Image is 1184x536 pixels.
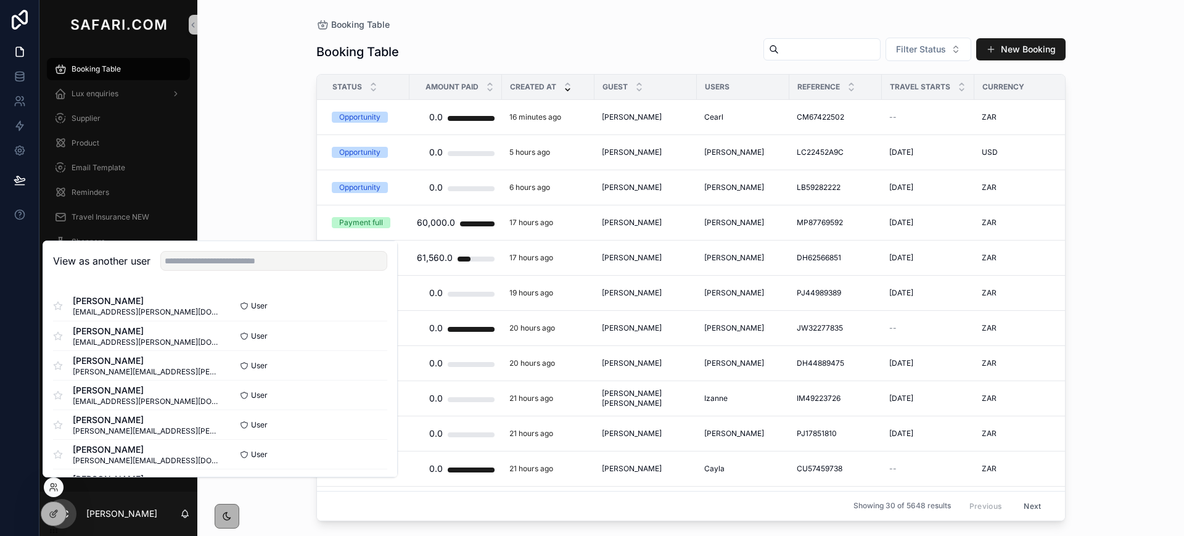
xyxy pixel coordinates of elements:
[429,456,443,481] div: 0.0
[889,394,967,403] a: [DATE]
[704,358,782,368] a: [PERSON_NAME]
[509,429,553,439] p: 21 hours ago
[889,464,897,474] span: --
[72,138,99,148] span: Product
[889,323,897,333] span: --
[797,394,874,403] a: IM49223726
[509,394,553,403] p: 21 hours ago
[704,218,782,228] a: [PERSON_NAME]
[982,112,997,122] span: ZAR
[976,38,1066,60] a: New Booking
[705,82,730,92] span: Users
[429,386,443,411] div: 0.0
[982,218,997,228] span: ZAR
[602,429,689,439] a: [PERSON_NAME]
[797,358,844,368] span: DH44889475
[704,323,782,333] a: [PERSON_NAME]
[602,288,689,298] a: [PERSON_NAME]
[797,218,874,228] a: MP87769592
[797,183,874,192] a: LB59282222
[602,147,662,157] span: [PERSON_NAME]
[425,82,479,92] span: Amount Paid
[73,426,220,436] span: [PERSON_NAME][EMAIL_ADDRESS][PERSON_NAME][DOMAIN_NAME]
[332,112,402,123] a: Opportunity
[602,183,689,192] a: [PERSON_NAME]
[704,253,764,263] span: [PERSON_NAME]
[602,147,689,157] a: [PERSON_NAME]
[47,157,190,179] a: Email Template
[982,288,1059,298] a: ZAR
[332,82,362,92] span: Status
[339,147,380,158] div: Opportunity
[509,112,587,122] a: 16 minutes ago
[982,147,998,157] span: USD
[509,183,587,192] a: 6 hours ago
[889,112,897,122] span: --
[982,183,1059,192] a: ZAR
[417,316,495,340] a: 0.0
[417,386,495,411] a: 0.0
[417,456,495,481] a: 0.0
[602,358,689,368] a: [PERSON_NAME]
[47,206,190,228] a: Travel Insurance NEW
[602,389,689,408] a: [PERSON_NAME] [PERSON_NAME]
[509,112,561,122] p: 16 minutes ago
[704,464,725,474] span: Cayla
[797,112,844,122] span: CM67422502
[704,323,764,333] span: [PERSON_NAME]
[896,43,946,56] span: Filter Status
[251,361,268,371] span: User
[509,358,587,368] a: 20 hours ago
[797,82,840,92] span: Reference
[332,217,402,228] a: Payment full
[1015,497,1050,516] button: Next
[417,210,495,235] a: 60,000.0
[72,89,118,99] span: Lux enquiries
[797,323,874,333] a: JW32277835
[332,182,402,193] a: Opportunity
[889,253,913,263] span: [DATE]
[704,464,782,474] a: Cayla
[73,456,220,466] span: [PERSON_NAME][EMAIL_ADDRESS][DOMAIN_NAME]
[889,288,913,298] span: [DATE]
[602,429,662,439] span: [PERSON_NAME]
[889,253,967,263] a: [DATE]
[73,337,220,347] span: [EMAIL_ADDRESS][PERSON_NAME][DOMAIN_NAME]
[429,281,443,305] div: 0.0
[73,473,220,485] span: [PERSON_NAME]
[251,420,268,430] span: User
[704,394,782,403] a: Izanne
[704,183,764,192] span: [PERSON_NAME]
[982,464,1059,474] a: ZAR
[509,323,587,333] a: 20 hours ago
[797,183,841,192] span: LB59282222
[509,253,553,263] p: 17 hours ago
[890,82,950,92] span: Travel Starts
[509,358,555,368] p: 20 hours ago
[251,390,268,400] span: User
[509,394,587,403] a: 21 hours ago
[72,163,125,173] span: Email Template
[602,288,662,298] span: [PERSON_NAME]
[509,288,553,298] p: 19 hours ago
[68,15,169,35] img: App logo
[316,19,390,31] a: Booking Table
[251,331,268,341] span: User
[72,188,109,197] span: Reminders
[417,210,455,235] div: 60,000.0
[509,253,587,263] a: 17 hours ago
[339,182,380,193] div: Opportunity
[889,147,913,157] span: [DATE]
[982,253,1059,263] a: ZAR
[889,464,967,474] a: --
[797,429,837,439] span: PJ17851810
[47,58,190,80] a: Booking Table
[73,384,220,397] span: [PERSON_NAME]
[509,288,587,298] a: 19 hours ago
[429,175,443,200] div: 0.0
[72,212,149,222] span: Travel Insurance NEW
[982,323,1059,333] a: ZAR
[704,112,782,122] a: Cearl
[509,183,550,192] p: 6 hours ago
